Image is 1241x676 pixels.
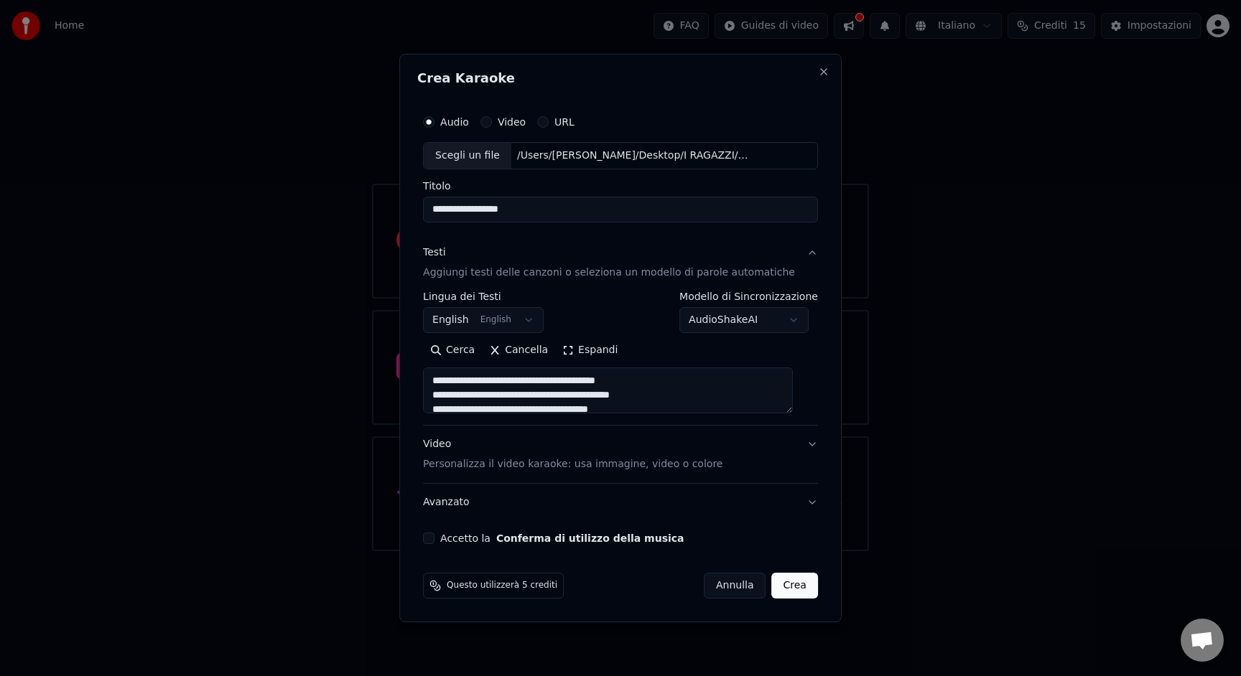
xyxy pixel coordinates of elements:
label: Modello di Sincronizzazione [679,291,818,301]
button: TestiAggiungi testi delle canzoni o seleziona un modello di parole automatiche [423,234,818,291]
div: Video [423,437,722,471]
button: Cerca [423,339,482,362]
label: Titolo [423,181,818,191]
span: Questo utilizzerà 5 crediti [447,580,557,591]
label: URL [554,117,575,127]
h2: Crea Karaoke [417,72,824,85]
div: /Users/[PERSON_NAME]/Desktop/I RAGAZZI/EXPORT X TESTI/Fix you - x testo.mp3 [511,149,756,163]
button: Accetto la [496,533,684,543]
p: Personalizza il video karaoke: usa immagine, video o colore [423,457,722,471]
button: Avanzato [423,484,818,521]
div: Scegli un file [424,143,511,169]
div: Testi [423,245,445,260]
button: Espandi [555,339,625,362]
button: VideoPersonalizza il video karaoke: usa immagine, video o colore [423,426,818,483]
label: Accetto la [440,533,684,543]
div: TestiAggiungi testi delle canzoni o seleziona un modello di parole automatiche [423,291,818,425]
label: Audio [440,117,469,127]
p: Aggiungi testi delle canzoni o seleziona un modello di parole automatiche [423,266,795,280]
button: Crea [772,573,818,598]
label: Lingua dei Testi [423,291,544,301]
button: Cancella [482,339,555,362]
label: Video [498,117,526,127]
button: Annulla [704,573,766,598]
